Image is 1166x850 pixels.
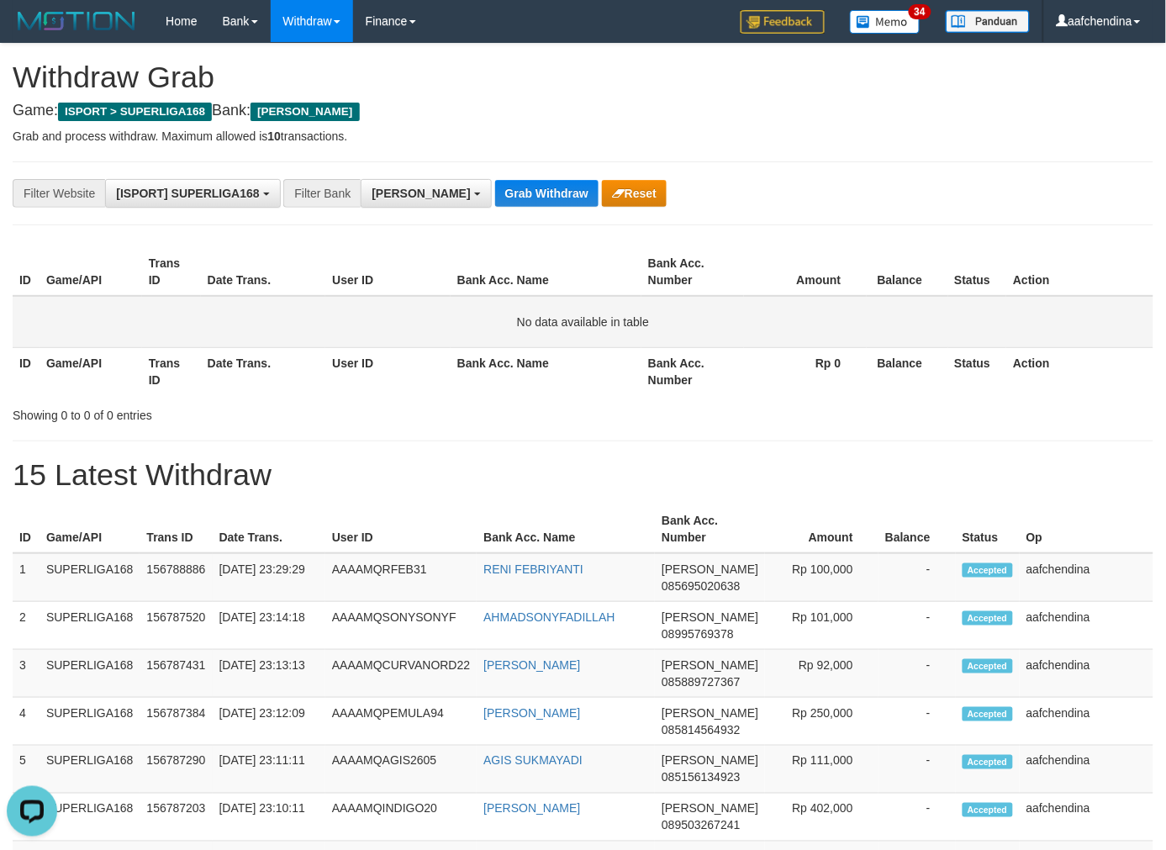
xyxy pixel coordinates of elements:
span: [PERSON_NAME] [662,610,758,624]
span: Copy 085156134923 to clipboard [662,771,740,784]
th: Date Trans. [201,347,326,395]
span: Accepted [963,707,1013,721]
td: AAAAMQINDIGO20 [325,794,477,842]
td: 5 [13,746,40,794]
td: Rp 92,000 [765,650,878,698]
td: No data available in table [13,296,1153,348]
button: Reset [602,180,667,207]
td: [DATE] 23:11:11 [213,746,325,794]
th: Balance [867,347,948,395]
th: Game/API [40,347,142,395]
a: RENI FEBRIYANTI [483,562,583,576]
h1: Withdraw Grab [13,61,1153,94]
th: Trans ID [140,505,212,553]
th: Game/API [40,505,140,553]
div: Showing 0 to 0 of 0 entries [13,400,473,424]
td: 3 [13,650,40,698]
th: ID [13,347,40,395]
th: User ID [325,248,451,296]
th: Bank Acc. Name [451,248,641,296]
td: AAAAMQCURVANORD22 [325,650,477,698]
td: SUPERLIGA168 [40,553,140,602]
th: Trans ID [142,347,201,395]
th: Amount [744,248,867,296]
th: User ID [325,505,477,553]
td: 156787431 [140,650,212,698]
button: Open LiveChat chat widget [7,7,57,57]
span: Accepted [963,803,1013,817]
th: Bank Acc. Number [641,248,744,296]
th: Balance [867,248,948,296]
td: AAAAMQSONYSONYF [325,602,477,650]
span: [PERSON_NAME] [662,802,758,816]
td: - [878,698,956,746]
td: - [878,794,956,842]
td: Rp 111,000 [765,746,878,794]
button: [PERSON_NAME] [361,179,491,208]
th: Bank Acc. Name [451,347,641,395]
span: Copy 08995769378 to clipboard [662,627,734,641]
th: Date Trans. [213,505,325,553]
td: AAAAMQRFEB31 [325,553,477,602]
p: Grab and process withdraw. Maximum allowed is transactions. [13,128,1153,145]
td: Rp 101,000 [765,602,878,650]
th: Bank Acc. Number [655,505,765,553]
span: [PERSON_NAME] [662,658,758,672]
td: - [878,602,956,650]
td: 156787384 [140,698,212,746]
th: ID [13,248,40,296]
span: [PERSON_NAME] [251,103,359,121]
span: Accepted [963,611,1013,626]
a: [PERSON_NAME] [483,658,580,672]
th: Action [1006,347,1153,395]
td: 4 [13,698,40,746]
td: AAAAMQAGIS2605 [325,746,477,794]
button: Grab Withdraw [495,180,599,207]
td: SUPERLIGA168 [40,698,140,746]
td: aafchendina [1020,553,1153,602]
th: Amount [765,505,878,553]
span: Accepted [963,755,1013,769]
th: Bank Acc. Number [641,347,744,395]
div: Filter Bank [283,179,361,208]
a: [PERSON_NAME] [483,706,580,720]
span: [ISPORT] SUPERLIGA168 [116,187,259,200]
span: Copy 085889727367 to clipboard [662,675,740,689]
td: aafchendina [1020,650,1153,698]
td: AAAAMQPEMULA94 [325,698,477,746]
td: - [878,746,956,794]
td: [DATE] 23:12:09 [213,698,325,746]
h4: Game: Bank: [13,103,1153,119]
th: Op [1020,505,1153,553]
td: aafchendina [1020,602,1153,650]
td: aafchendina [1020,794,1153,842]
span: Copy 085814564932 to clipboard [662,723,740,736]
span: Copy 085695020638 to clipboard [662,579,740,593]
td: Rp 100,000 [765,553,878,602]
th: Game/API [40,248,142,296]
img: Button%20Memo.svg [850,10,921,34]
button: [ISPORT] SUPERLIGA168 [105,179,280,208]
strong: 10 [267,129,281,143]
td: 1 [13,553,40,602]
td: [DATE] 23:29:29 [213,553,325,602]
th: Status [948,347,1007,395]
td: 156787290 [140,746,212,794]
td: - [878,650,956,698]
td: SUPERLIGA168 [40,746,140,794]
td: SUPERLIGA168 [40,650,140,698]
td: Rp 250,000 [765,698,878,746]
span: [PERSON_NAME] [372,187,470,200]
td: [DATE] 23:13:13 [213,650,325,698]
td: aafchendina [1020,746,1153,794]
span: ISPORT > SUPERLIGA168 [58,103,212,121]
span: [PERSON_NAME] [662,562,758,576]
th: Date Trans. [201,248,326,296]
th: Balance [878,505,956,553]
span: [PERSON_NAME] [662,754,758,768]
th: ID [13,505,40,553]
h1: 15 Latest Withdraw [13,458,1153,492]
th: Status [956,505,1020,553]
td: 156788886 [140,553,212,602]
td: [DATE] 23:10:11 [213,794,325,842]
